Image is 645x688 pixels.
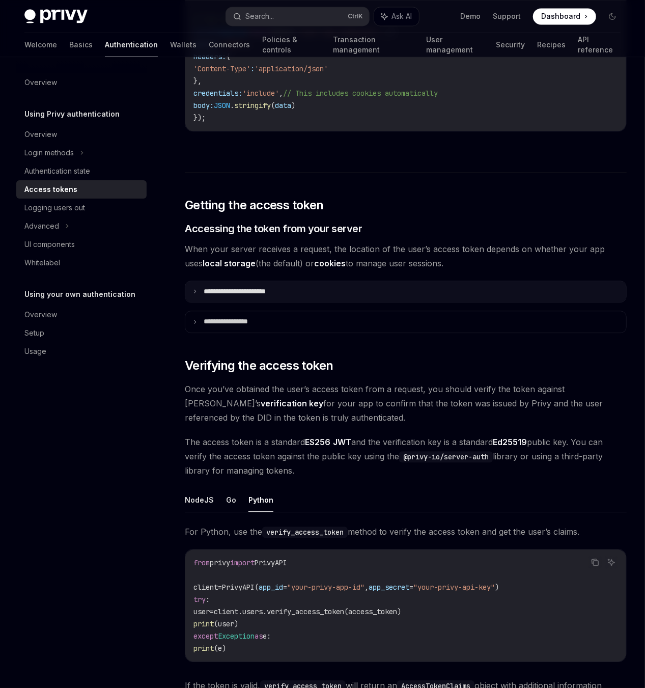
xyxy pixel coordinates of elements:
[214,644,226,653] span: (e)
[185,488,214,512] button: NodeJS
[271,101,275,110] span: (
[210,558,230,567] span: privy
[291,101,295,110] span: )
[24,108,120,120] h5: Using Privy authentication
[364,583,369,592] span: ,
[218,583,222,592] span: =
[242,89,279,98] span: 'include'
[578,33,621,57] a: API reference
[193,89,242,98] span: credentials:
[493,437,527,448] a: Ed25519
[333,437,351,448] a: JWT
[391,11,412,21] span: Ask AI
[255,558,287,567] span: PrivyAPI
[16,180,147,199] a: Access tokens
[24,309,57,321] div: Overview
[250,64,255,73] span: :
[214,607,401,616] span: client.users.verify_access_token(access_token)
[541,11,580,21] span: Dashboard
[24,33,57,57] a: Welcome
[369,583,409,592] span: app_secret
[185,357,333,374] span: Verifying the access token
[588,556,602,569] button: Copy the contents from the code block
[460,11,481,21] a: Demo
[255,64,328,73] span: 'application/json'
[248,488,273,512] button: Python
[24,257,60,269] div: Whitelabel
[185,197,324,213] span: Getting the access token
[283,89,438,98] span: // This includes cookies automatically
[185,382,627,425] span: Once you’ve obtained the user’s access token from a request, you should verify the token against ...
[426,33,484,57] a: User management
[16,342,147,361] a: Usage
[193,619,214,628] span: print
[24,9,88,23] img: dark logo
[218,631,255,641] span: Exception
[16,199,147,217] a: Logging users out
[24,220,59,232] div: Advanced
[16,125,147,144] a: Overview
[413,583,495,592] span: "your-privy-api-key"
[230,101,234,110] span: .
[24,183,77,196] div: Access tokens
[226,7,370,25] button: Search...CtrlK
[226,488,236,512] button: Go
[234,101,271,110] span: stringify
[193,64,250,73] span: 'Content-Type'
[230,558,255,567] span: import
[16,73,147,92] a: Overview
[16,162,147,180] a: Authentication state
[193,595,206,604] span: try
[275,101,291,110] span: data
[193,583,218,592] span: client
[255,631,263,641] span: as
[193,607,210,616] span: user
[495,583,499,592] span: )
[24,76,57,89] div: Overview
[214,101,230,110] span: JSON
[206,595,210,604] span: :
[24,202,85,214] div: Logging users out
[185,222,362,236] span: Accessing the token from your server
[314,258,346,268] strong: cookies
[305,437,330,448] a: ES256
[409,583,413,592] span: =
[605,556,618,569] button: Ask AI
[262,33,321,57] a: Policies & controls
[496,33,525,57] a: Security
[185,525,627,539] span: For Python, use the method to verify the access token and get the user’s claims.
[203,258,256,268] strong: local storage
[533,8,596,24] a: Dashboard
[261,398,323,408] strong: verification key
[16,306,147,324] a: Overview
[537,33,566,57] a: Recipes
[193,113,206,122] span: });
[24,128,57,141] div: Overview
[245,10,274,22] div: Search...
[16,235,147,254] a: UI components
[209,33,250,57] a: Connectors
[185,435,627,478] span: The access token is a standard and the verification key is a standard public key. You can verify ...
[263,631,271,641] span: e:
[24,345,46,357] div: Usage
[214,619,238,628] span: (user)
[193,644,214,653] span: print
[493,11,521,21] a: Support
[262,527,348,538] code: verify_access_token
[374,7,419,25] button: Ask AI
[170,33,197,57] a: Wallets
[69,33,93,57] a: Basics
[193,76,202,86] span: },
[604,8,621,24] button: Toggle dark mode
[24,147,74,159] div: Login methods
[193,101,214,110] span: body:
[24,327,44,339] div: Setup
[279,89,283,98] span: ,
[283,583,287,592] span: =
[399,451,493,462] code: @privy-io/server-auth
[210,607,214,616] span: =
[16,324,147,342] a: Setup
[193,558,210,567] span: from
[185,242,627,270] span: When your server receives a request, the location of the user’s access token depends on whether y...
[193,52,226,61] span: headers:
